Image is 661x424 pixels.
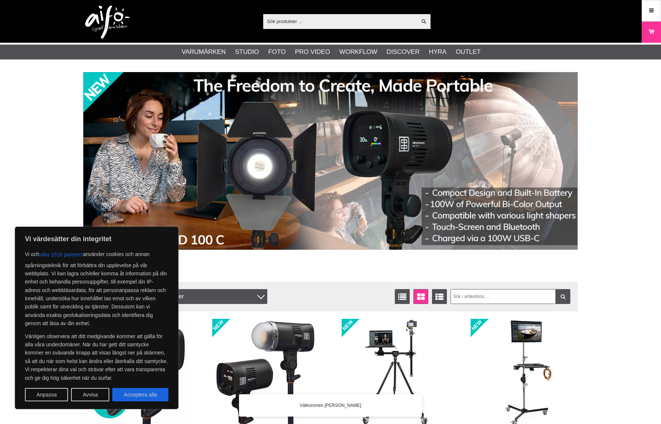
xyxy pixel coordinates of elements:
img: logo.png [85,6,130,39]
a: Foto [268,47,286,57]
input: Sök i artikellista ... [451,289,571,304]
div: Filter [167,289,267,304]
a: Pro Video [295,47,330,57]
a: Studio [235,47,259,57]
p: Vi värdesätter din integritet [25,234,168,243]
a: Utökad listvisning [432,289,447,304]
a: Fönstervisning [413,289,428,304]
button: Avvisa [71,388,109,401]
a: Workflow [339,47,377,57]
a: Discover [387,47,420,57]
input: Sök produkter ... [263,16,417,27]
p: Vänligen observera att ditt medgivande kommer att gälla för alla våra underdomäner. När du har ge... [25,332,168,382]
a: Filtrera [555,289,570,304]
img: Annons:002 banner-elin-led100c11390x.jpg [83,72,578,250]
p: Vi och använder cookies och annan spårningsteknik för att förbättra din upplevelse på vår webbpla... [25,248,168,328]
span: Välkommen [PERSON_NAME] [300,402,361,409]
a: Varumärken [182,47,226,57]
a: Hyra [429,47,446,57]
a: Outlet [456,47,481,57]
div: Vi värdesätter din integritet [15,227,178,409]
button: våra 1516 partners [39,248,83,261]
button: Acceptera alla [112,388,168,401]
button: Anpassa [25,388,68,401]
a: Listvisning [395,289,410,304]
